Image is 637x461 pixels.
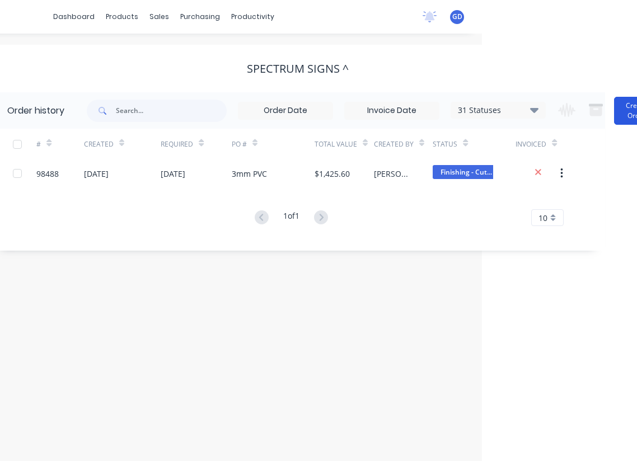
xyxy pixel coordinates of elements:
div: Status [433,129,516,159]
div: # [36,139,41,149]
div: purchasing [175,8,226,25]
input: Order Date [238,102,332,119]
div: Status [433,139,457,149]
div: 1 of 1 [283,210,299,226]
div: $1,425.60 [315,168,350,180]
input: Invoice Date [345,102,439,119]
div: Total Value [315,139,357,149]
div: sales [144,8,175,25]
span: Finishing - Cut... [433,165,500,179]
div: PO # [232,139,247,149]
div: 3mm PVC [232,168,267,180]
div: Required [161,129,232,159]
a: dashboard [48,8,100,25]
div: [DATE] [161,168,185,180]
div: Created [84,139,114,149]
div: products [100,8,144,25]
input: Search... [116,100,227,122]
div: Created By [374,129,433,159]
span: 10 [538,212,547,224]
div: Invoiced [516,129,563,159]
div: Created By [374,139,414,149]
div: 31 Statuses [451,104,545,116]
div: [DATE] [84,168,109,180]
div: 98488 [36,168,59,180]
div: Created [84,129,161,159]
div: [PERSON_NAME] [374,168,411,180]
div: # [36,129,84,159]
div: Order history [7,104,64,117]
div: SPECTRUM SIGNS ^ [247,62,349,76]
div: Total Value [315,129,374,159]
div: productivity [226,8,280,25]
div: PO # [232,129,315,159]
div: Required [161,139,193,149]
span: GD [452,12,462,22]
div: Invoiced [516,139,546,149]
